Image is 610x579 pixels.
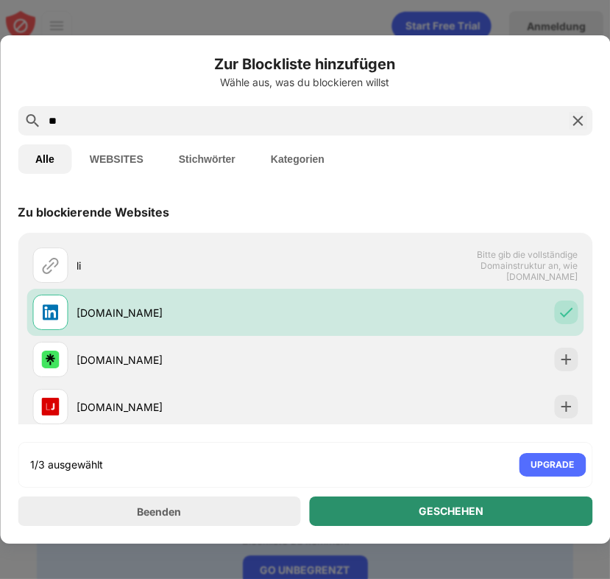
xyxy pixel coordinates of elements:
div: Beenden [137,505,181,518]
button: Stichwörter [161,144,253,174]
div: li [77,258,305,273]
div: UPGRADE [531,457,574,472]
img: favicons [41,398,59,415]
div: [DOMAIN_NAME] [77,352,305,368]
img: favicons [41,303,59,321]
div: [DOMAIN_NAME] [77,305,305,320]
button: Alle [18,144,72,174]
span: Bitte gib die vollständige Domainstruktur an, wie [DOMAIN_NAME] [426,249,578,282]
div: Wähle aus, was du blockieren willst [18,77,592,88]
h6: Zur Blockliste hinzufügen [18,53,592,75]
div: 1/3 ausgewählt [30,457,103,472]
div: Zu blockierende Websites [18,205,169,220]
button: WEBSITES [72,144,161,174]
button: Kategorien [253,144,342,174]
img: search-close [569,112,586,130]
div: [DOMAIN_NAME] [77,399,305,415]
img: url.svg [41,256,59,274]
div: GESCHEHEN [419,505,483,517]
img: favicons [41,351,59,368]
img: search.svg [24,112,41,130]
